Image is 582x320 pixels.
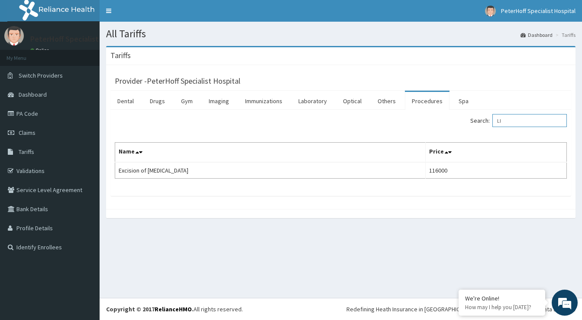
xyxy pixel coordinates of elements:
h3: Tariffs [110,52,131,59]
a: Drugs [143,92,172,110]
th: Name [115,143,426,163]
strong: Copyright © 2017 . [106,305,194,313]
div: Chat with us now [45,49,145,60]
textarea: Type your message and hit 'Enter' [4,221,165,251]
a: Immunizations [238,92,289,110]
div: Minimize live chat window [142,4,163,25]
a: RelianceHMO [155,305,192,313]
a: Dashboard [521,31,553,39]
a: Procedures [405,92,449,110]
span: PeterHoff Specialist Hospital [501,7,576,15]
a: Gym [174,92,200,110]
a: Spa [452,92,475,110]
img: User Image [4,26,24,46]
th: Price [425,143,566,163]
span: Switch Providers [19,72,63,79]
input: Search: [492,114,567,127]
a: Dental [110,92,141,110]
h1: All Tariffs [106,28,576,39]
a: Laboratory [291,92,334,110]
p: PeterHoff Specialist Hospital [30,35,129,43]
p: How may I help you today? [465,304,539,311]
span: Claims [19,129,36,137]
td: Excision of [MEDICAL_DATA] [115,162,426,179]
a: Online [30,47,51,53]
span: We're online! [50,101,120,189]
a: Imaging [202,92,236,110]
img: d_794563401_company_1708531726252_794563401 [16,43,35,65]
li: Tariffs [553,31,576,39]
label: Search: [470,114,567,127]
div: We're Online! [465,294,539,302]
a: Optical [336,92,369,110]
td: 116000 [425,162,566,179]
span: Tariffs [19,148,34,156]
img: User Image [485,6,496,16]
a: Others [371,92,403,110]
span: Dashboard [19,91,47,98]
div: Redefining Heath Insurance in [GEOGRAPHIC_DATA] using Telemedicine and Data Science! [346,305,576,313]
h3: Provider - PeterHoff Specialist Hospital [115,77,240,85]
footer: All rights reserved. [100,298,582,320]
